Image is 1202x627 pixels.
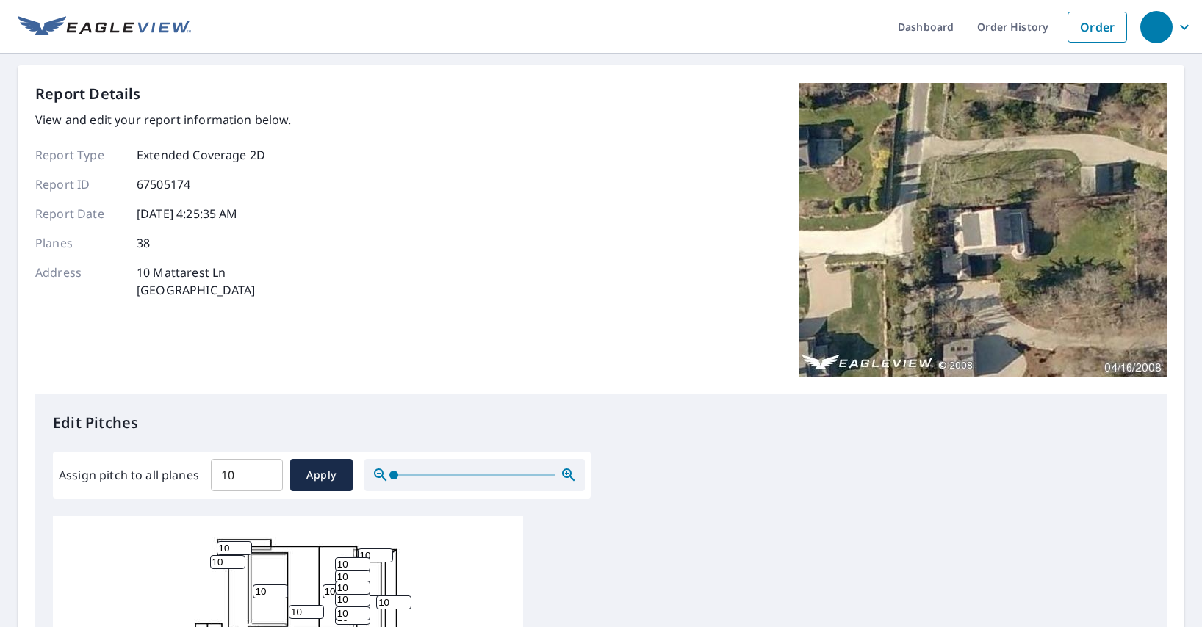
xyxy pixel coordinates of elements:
[137,175,190,193] p: 67505174
[35,146,123,164] p: Report Type
[53,412,1149,434] p: Edit Pitches
[211,454,283,496] input: 00.0
[35,83,141,105] p: Report Details
[290,459,353,491] button: Apply
[137,264,256,299] p: 10 Mattarest Ln [GEOGRAPHIC_DATA]
[35,264,123,299] p: Address
[35,111,292,128] p: View and edit your report information below.
[59,466,199,484] label: Assign pitch to all planes
[1068,12,1127,43] a: Order
[302,466,341,485] span: Apply
[35,175,123,193] p: Report ID
[137,234,150,252] p: 38
[18,16,191,38] img: EV Logo
[137,205,238,222] p: [DATE] 4:25:35 AM
[137,146,265,164] p: Extended Coverage 2D
[35,234,123,252] p: Planes
[799,83,1167,377] img: Top image
[35,205,123,222] p: Report Date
